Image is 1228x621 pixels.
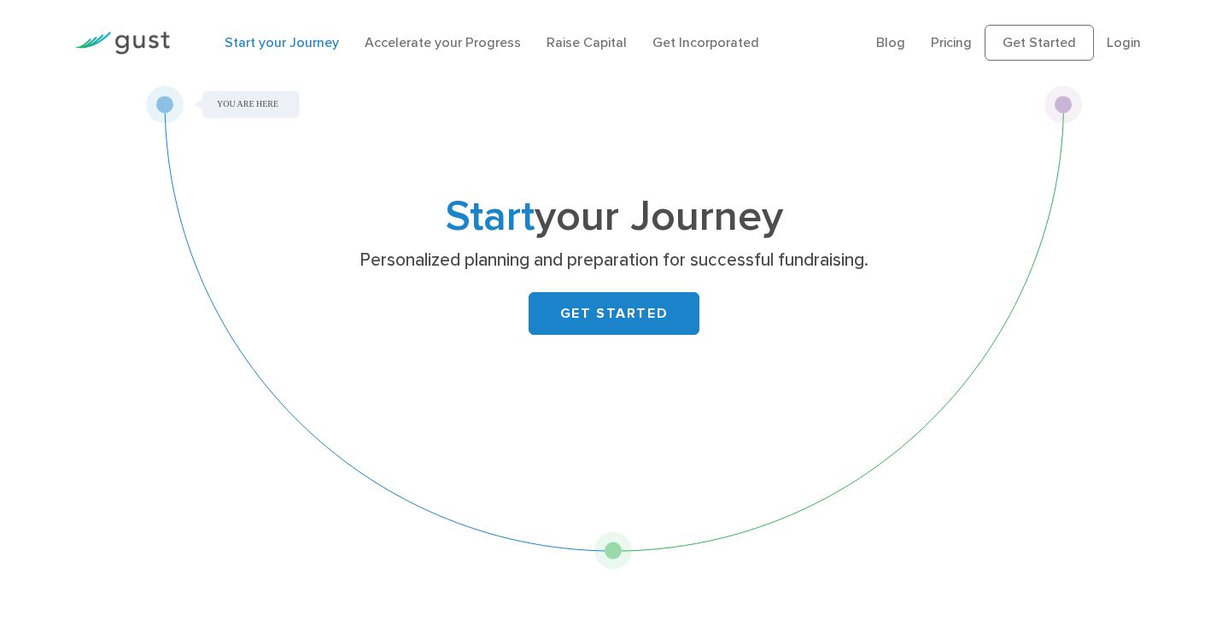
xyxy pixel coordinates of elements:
[985,25,1094,61] a: Get Started
[365,34,521,50] a: Accelerate your Progress
[547,34,627,50] a: Raise Capital
[284,249,945,272] p: Personalized planning and preparation for successful fundraising.
[529,292,699,335] a: GET STARTED
[876,34,905,50] a: Blog
[74,32,170,55] img: Gust Logo
[931,34,972,50] a: Pricing
[1107,34,1141,50] a: Login
[446,191,535,242] span: Start
[652,34,759,50] a: Get Incorporated
[277,197,951,237] h1: your Journey
[225,34,339,50] a: Start your Journey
